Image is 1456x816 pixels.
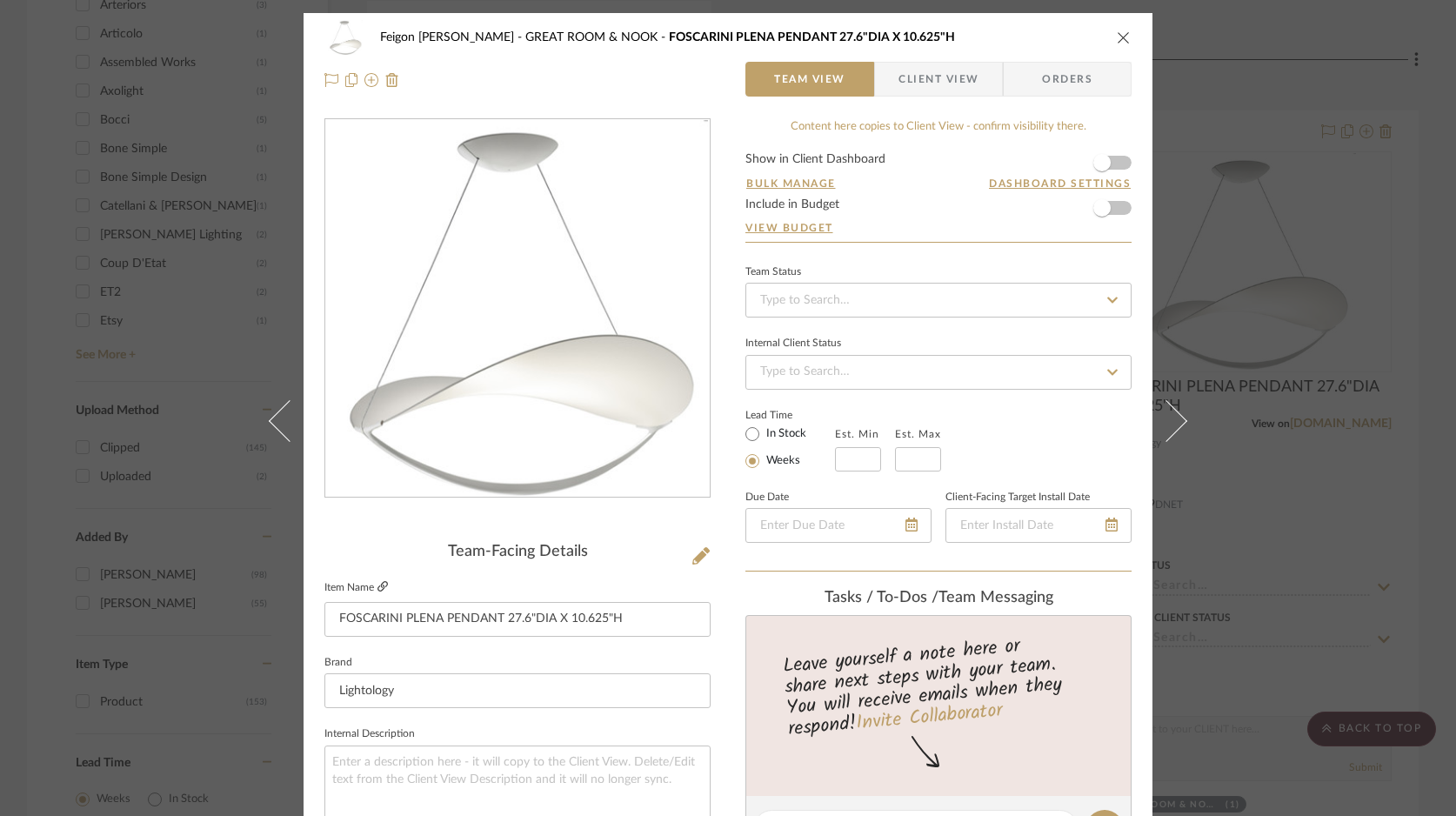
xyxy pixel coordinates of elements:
img: Remove from project [385,73,399,87]
mat-radio-group: Select item type [745,423,835,472]
input: Enter Install Date [945,508,1132,543]
span: Client View [898,62,978,97]
label: Est. Max [895,428,941,440]
span: Tasks / To-Dos / [825,590,938,605]
div: Team-Facing Details [324,543,711,562]
span: FOSCARINI PLENA PENDANT 27.6"DIA X 10.625"H [669,31,955,43]
div: Team Status [745,268,801,277]
label: In Stock [763,426,806,442]
span: Feigon [PERSON_NAME] [380,31,525,43]
label: Weeks [763,453,800,469]
input: Type to Search… [745,355,1132,390]
button: Bulk Manage [745,176,837,191]
label: Brand [324,659,352,667]
label: Est. Min [835,428,879,440]
label: Internal Description [324,730,415,739]
div: Internal Client Status [745,339,841,348]
div: team Messaging [745,589,1132,608]
label: Client-Facing Target Install Date [945,493,1090,502]
label: Due Date [745,493,789,502]
a: View Budget [745,221,1132,235]
input: Enter Brand [324,673,711,708]
a: Invite Collaborator [855,696,1004,739]
div: Content here copies to Client View - confirm visibility there. [745,118,1132,136]
button: Dashboard Settings [988,176,1132,191]
label: Item Name [324,580,388,595]
input: Type to Search… [745,283,1132,318]
span: Orders [1023,62,1112,97]
input: Enter Item Name [324,602,711,637]
img: f7786cac-9882-4521-97f8-6d7969577cc8_48x40.jpg [324,20,366,55]
div: 0 [325,120,710,498]
input: Enter Due Date [745,508,932,543]
label: Lead Time [745,407,835,423]
button: close [1116,30,1132,45]
div: Leave yourself a note here or share next steps with your team. You will receive emails when they ... [744,627,1134,744]
span: GREAT ROOM & NOOK [525,31,669,43]
span: Team View [774,62,845,97]
img: f7786cac-9882-4521-97f8-6d7969577cc8_436x436.jpg [327,120,708,498]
